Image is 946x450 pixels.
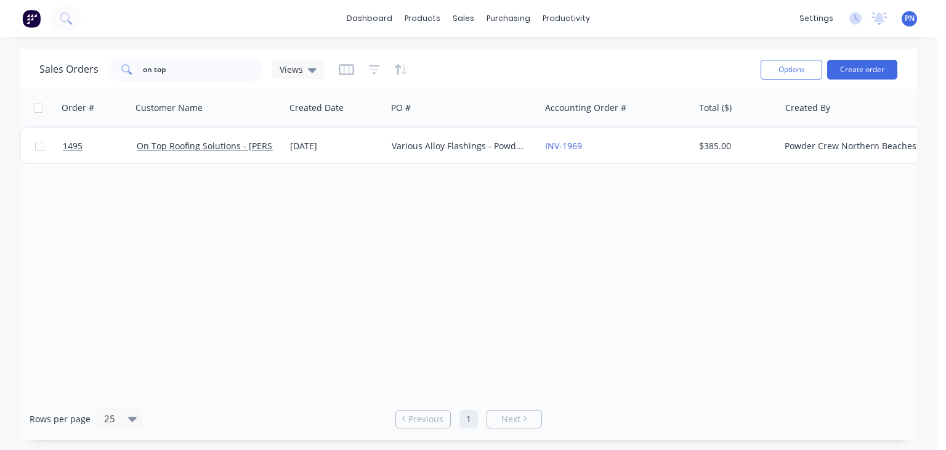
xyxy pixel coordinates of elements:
[480,9,536,28] div: purchasing
[398,9,447,28] div: products
[290,140,382,152] div: [DATE]
[137,140,318,152] a: On Top Roofing Solutions - [PERSON_NAME]
[761,60,822,80] button: Options
[391,102,411,114] div: PO #
[392,140,528,152] div: Various Alloy Flashings - Powder Coat - BASALT
[135,102,203,114] div: Customer Name
[447,9,480,28] div: sales
[63,140,83,152] span: 1495
[341,9,398,28] a: dashboard
[459,410,478,428] a: Page 1 is your current page
[390,410,547,428] ul: Pagination
[280,63,303,76] span: Views
[793,9,839,28] div: settings
[143,57,263,82] input: Search...
[501,413,520,425] span: Next
[63,128,137,165] a: 1495
[289,102,344,114] div: Created Date
[536,9,596,28] div: productivity
[39,63,99,75] h1: Sales Orders
[545,140,582,152] a: INV-1969
[408,413,443,425] span: Previous
[905,13,915,24] span: PN
[30,413,91,425] span: Rows per page
[545,102,626,114] div: Accounting Order #
[699,140,771,152] div: $385.00
[699,102,732,114] div: Total ($)
[785,102,830,114] div: Created By
[396,413,450,425] a: Previous page
[487,413,541,425] a: Next page
[22,9,41,28] img: Factory
[827,60,897,80] button: Create order
[785,140,921,152] div: Powder Crew Northern Beaches
[62,102,94,114] div: Order #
